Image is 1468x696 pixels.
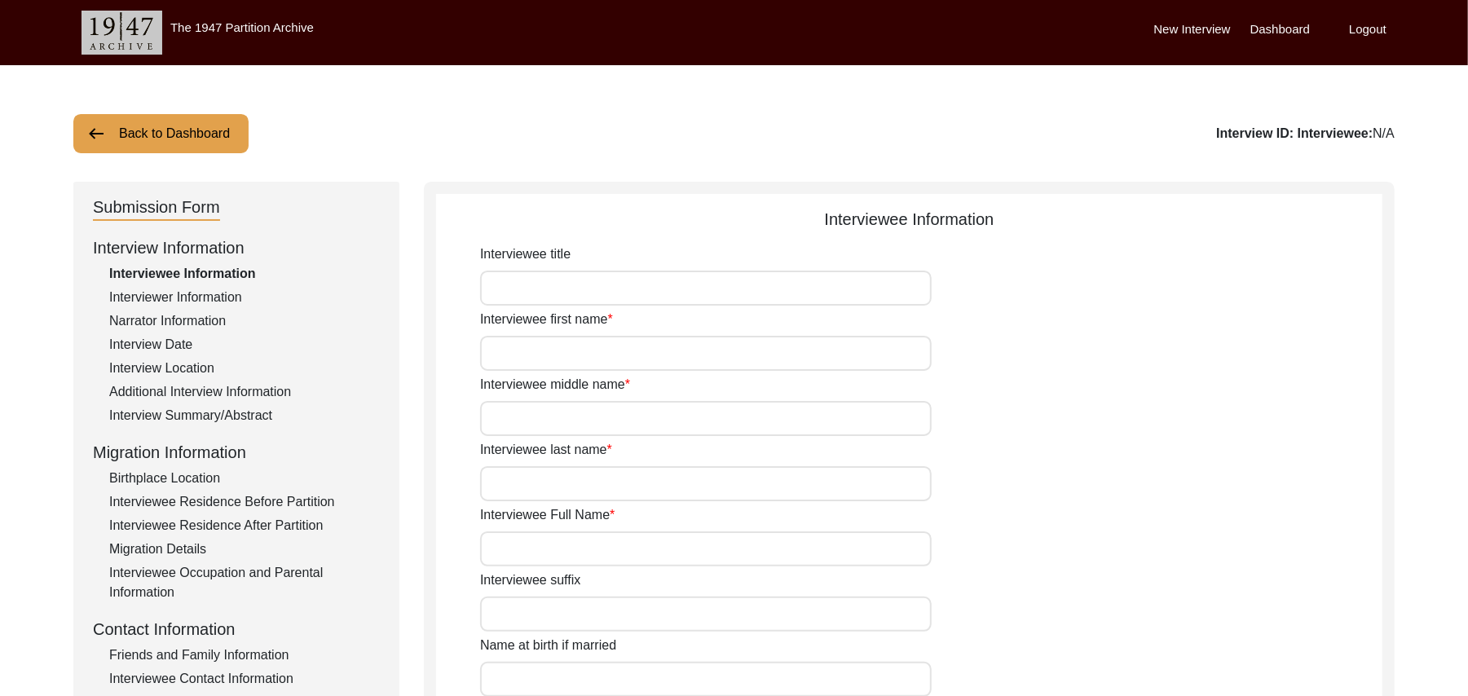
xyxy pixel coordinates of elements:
label: Logout [1349,20,1386,39]
div: Interviewee Contact Information [109,669,380,689]
label: Dashboard [1250,20,1310,39]
button: Back to Dashboard [73,114,249,153]
b: Interview ID: [1216,126,1294,140]
div: Contact Information [93,617,380,641]
div: Narrator Information [109,311,380,331]
div: Migration Information [93,440,380,465]
div: Friends and Family Information [109,645,380,665]
label: Interviewee Full Name [480,505,615,525]
div: Birthplace Location [109,469,380,488]
div: Interviewee Information [109,264,380,284]
label: New Interview [1154,20,1231,39]
b: Interviewee: [1298,126,1373,140]
img: header-logo.png [82,11,162,55]
div: Interview Information [93,236,380,260]
div: Submission Form [93,195,220,221]
label: The 1947 Partition Archive [170,20,314,34]
label: Interviewee suffix [480,570,580,590]
div: N/A [1216,124,1395,143]
div: Interviewee Residence After Partition [109,516,380,535]
div: Interviewer Information [109,288,380,307]
div: Interview Date [109,335,380,355]
div: Interviewee Occupation and Parental Information [109,563,380,602]
div: Migration Details [109,540,380,559]
label: Interviewee middle name [480,375,630,394]
div: Interview Summary/Abstract [109,406,380,425]
img: arrow-left.png [86,124,106,143]
div: Interviewee Information [436,207,1382,231]
div: Interviewee Residence Before Partition [109,492,380,512]
label: Name at birth if married [480,636,616,655]
div: Interview Location [109,359,380,378]
label: Interviewee first name [480,310,613,329]
label: Interviewee title [480,244,571,264]
div: Additional Interview Information [109,382,380,402]
label: Interviewee last name [480,440,612,460]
